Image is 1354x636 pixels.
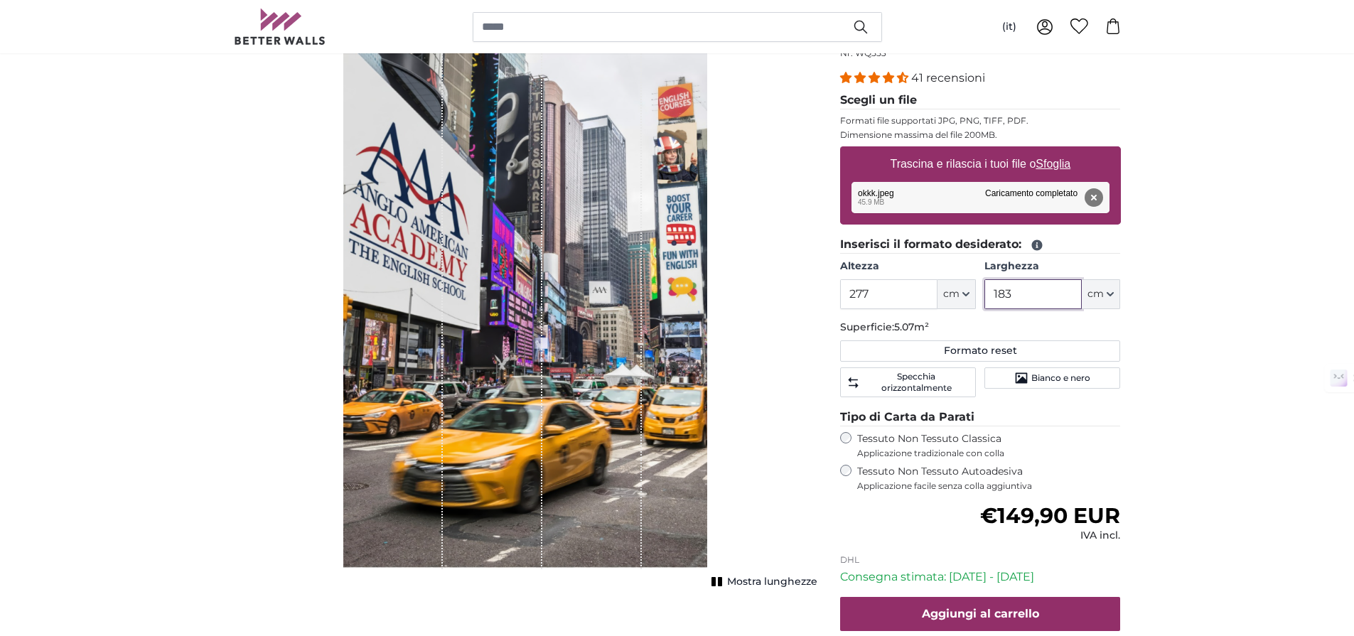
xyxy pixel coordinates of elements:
button: cm [1082,279,1120,309]
legend: Tipo di Carta da Parati [840,409,1121,426]
span: Specchia orizzontalmente [863,371,969,394]
span: 41 recensioni [911,71,985,85]
div: 1 of 1 [234,18,817,587]
legend: Inserisci il formato desiderato: [840,236,1121,254]
label: Trascina e rilascia i tuoi file o [884,150,1076,178]
label: Tessuto Non Tessuto Autoadesiva [857,465,1121,492]
p: Dimensione massima del file 200MB. [840,129,1121,141]
label: Tessuto Non Tessuto Classica [857,432,1121,459]
p: DHL [840,554,1121,566]
span: €149,90 EUR [980,502,1120,529]
button: Specchia orizzontalmente [840,367,976,397]
span: Bianco e nero [1031,372,1090,384]
img: Betterwalls [234,9,326,45]
span: Applicazione facile senza colla aggiuntiva [857,480,1121,492]
p: Superficie: [840,320,1121,335]
button: Mostra lunghezze [707,572,817,592]
p: Consegna stimata: [DATE] - [DATE] [840,568,1121,586]
legend: Scegli un file [840,92,1121,109]
button: (it) [991,14,1028,40]
span: 4.39 stars [840,71,911,85]
button: cm [937,279,976,309]
span: Aggiungi al carrello [922,607,1039,620]
span: Mostra lunghezze [727,575,817,589]
div: IVA incl. [980,529,1120,543]
span: cm [943,287,960,301]
u: Sfoglia [1036,158,1070,170]
button: Bianco e nero [984,367,1120,389]
span: cm [1087,287,1104,301]
button: Formato reset [840,340,1121,362]
span: 5.07m² [894,320,929,333]
label: Larghezza [984,259,1120,274]
label: Altezza [840,259,976,274]
button: Aggiungi al carrello [840,597,1121,631]
p: Formati file supportati JPG, PNG, TIFF, PDF. [840,115,1121,126]
span: Applicazione tradizionale con colla [857,448,1121,459]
